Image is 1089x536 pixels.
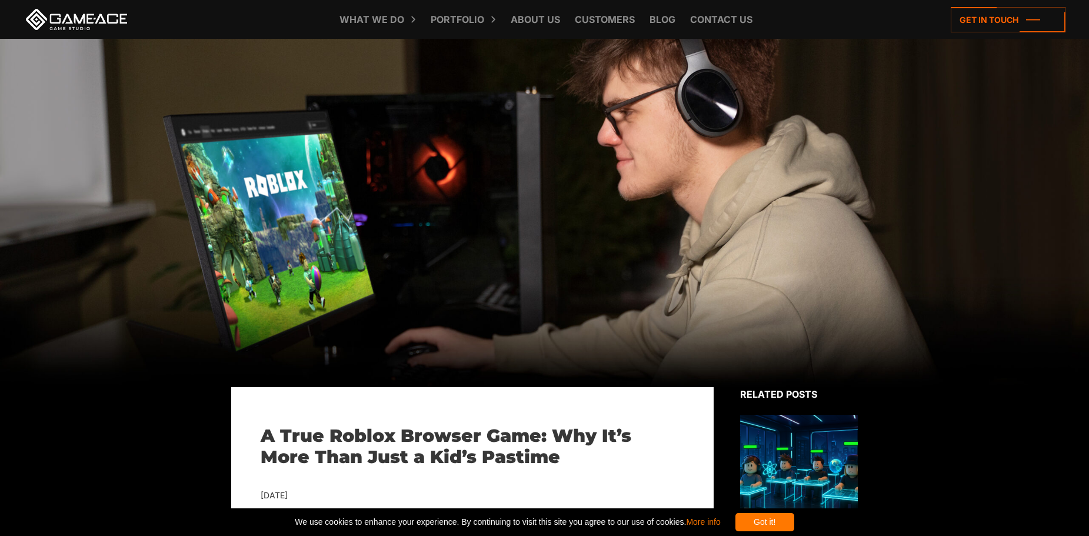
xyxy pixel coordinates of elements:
[686,517,720,527] a: More info
[740,415,858,522] img: Related
[951,7,1065,32] a: Get in touch
[735,513,794,531] div: Got it!
[261,425,684,468] h1: A True Roblox Browser Game: Why It’s More Than Just a Kid’s Pastime
[295,513,720,531] span: We use cookies to enhance your experience. By continuing to visit this site you agree to our use ...
[740,387,858,401] div: Related posts
[261,488,684,503] div: [DATE]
